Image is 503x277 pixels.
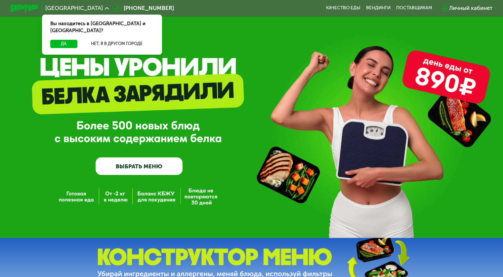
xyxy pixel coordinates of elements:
a: Качество еды [326,5,360,11]
a: ВЫБРАТЬ МЕНЮ [96,157,183,175]
button: Нет, я в другом городе [80,40,154,48]
button: Да [50,40,77,48]
a: [PHONE_NUMBER] [112,4,174,12]
span: [GEOGRAPHIC_DATA] [45,5,103,11]
a: Вендинги [366,5,391,11]
div: поставщикам [396,5,432,11]
div: Вы находитесь в [GEOGRAPHIC_DATA] и [GEOGRAPHIC_DATA]? [42,15,162,40]
div: Личный кабинет [449,4,492,12]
